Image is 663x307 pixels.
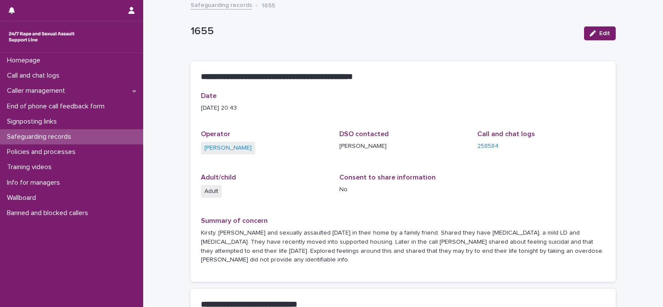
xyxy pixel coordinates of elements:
[204,144,252,153] a: [PERSON_NAME]
[599,30,610,36] span: Edit
[477,142,499,151] a: 258584
[201,104,605,113] p: [DATE] 20:43
[3,179,67,187] p: Info for managers
[339,131,389,137] span: DSO contacted
[3,102,112,111] p: End of phone call feedback form
[7,28,76,46] img: rhQMoQhaT3yELyF149Cw
[190,25,577,38] p: 1655
[3,56,47,65] p: Homepage
[201,185,222,198] span: Adult
[3,87,72,95] p: Caller management
[339,142,467,151] p: [PERSON_NAME]
[3,133,78,141] p: Safeguarding records
[201,92,217,99] span: Date
[339,185,467,194] p: No
[201,131,230,137] span: Operator
[477,131,535,137] span: Call and chat logs
[201,174,236,181] span: Adult/child
[201,217,268,224] span: Summary of concern
[3,148,82,156] p: Policies and processes
[3,118,64,126] p: Signposting links
[584,26,616,40] button: Edit
[339,174,436,181] span: Consent to share information
[3,163,59,171] p: Training videos
[3,209,95,217] p: Banned and blocked callers
[201,229,605,265] p: Kirsty. [PERSON_NAME] and sexually assaulted [DATE] in their home by a family friend. Shared they...
[3,194,43,202] p: Wallboard
[3,72,66,80] p: Call and chat logs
